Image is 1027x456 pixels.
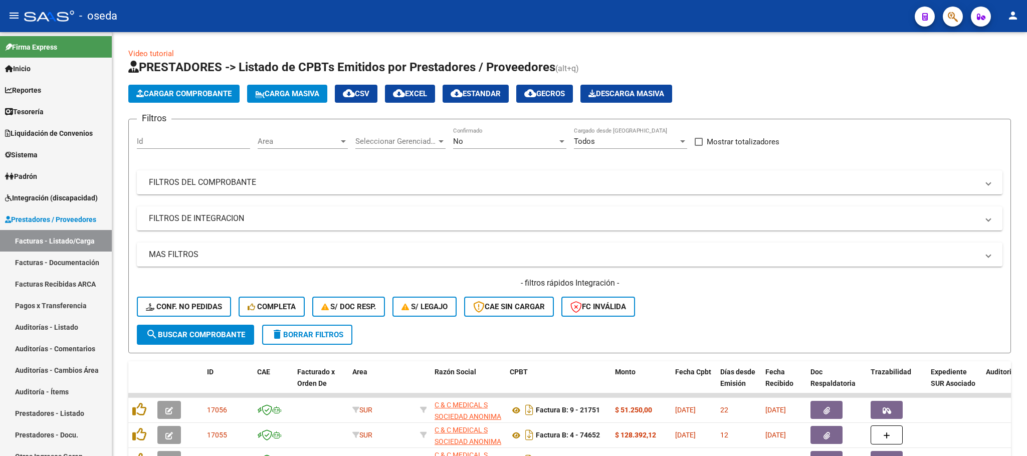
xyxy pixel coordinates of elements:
[128,49,174,58] a: Video tutorial
[506,361,611,405] datatable-header-cell: CPBT
[675,406,696,414] span: [DATE]
[257,368,270,376] span: CAE
[137,243,1002,267] mat-expansion-panel-header: MAS FILTROS
[5,171,37,182] span: Padrón
[137,297,231,317] button: Conf. no pedidas
[611,361,671,405] datatable-header-cell: Monto
[574,137,595,146] span: Todos
[137,325,254,345] button: Buscar Comprobante
[5,128,93,139] span: Liquidación de Convenios
[393,87,405,99] mat-icon: cloud_download
[355,137,437,146] span: Seleccionar Gerenciador
[5,106,44,117] span: Tesorería
[343,87,355,99] mat-icon: cloud_download
[523,402,536,418] i: Descargar documento
[761,361,806,405] datatable-header-cell: Fecha Recibido
[536,406,600,414] strong: Factura B: 9 - 21751
[435,399,502,420] div: 30707174702
[615,406,652,414] strong: $ 51.250,00
[810,368,856,387] span: Doc Respaldatoria
[516,85,573,103] button: Gecros
[931,368,975,387] span: Expediente SUR Asociado
[927,361,982,405] datatable-header-cell: Expediente SUR Asociado
[321,302,376,311] span: S/ Doc Resp.
[570,302,626,311] span: FC Inválida
[385,85,435,103] button: EXCEL
[510,368,528,376] span: CPBT
[453,137,463,146] span: No
[473,302,545,311] span: CAE SIN CARGAR
[707,136,779,148] span: Mostrar totalizadores
[451,89,501,98] span: Estandar
[248,302,296,311] span: Completa
[239,297,305,317] button: Completa
[580,85,672,103] button: Descarga Masiva
[128,60,555,74] span: PRESTADORES -> Listado de CPBTs Emitidos por Prestadores / Proveedores
[352,431,372,439] span: SUR
[765,406,786,414] span: [DATE]
[352,406,372,414] span: SUR
[464,297,554,317] button: CAE SIN CARGAR
[580,85,672,103] app-download-masive: Descarga masiva de comprobantes (adjuntos)
[207,431,227,439] span: 17055
[561,297,635,317] button: FC Inválida
[5,63,31,74] span: Inicio
[993,422,1017,446] iframe: Intercom live chat
[867,361,927,405] datatable-header-cell: Trazabilidad
[335,85,377,103] button: CSV
[615,431,656,439] strong: $ 128.392,12
[247,85,327,103] button: Carga Masiva
[765,368,793,387] span: Fecha Recibido
[149,249,978,260] mat-panel-title: MAS FILTROS
[352,368,367,376] span: Area
[293,361,348,405] datatable-header-cell: Facturado x Orden De
[146,302,222,311] span: Conf. no pedidas
[716,361,761,405] datatable-header-cell: Días desde Emisión
[1007,10,1019,22] mat-icon: person
[401,302,448,311] span: S/ legajo
[588,89,664,98] span: Descarga Masiva
[137,111,171,125] h3: Filtros
[435,424,502,445] div: 30707174702
[524,87,536,99] mat-icon: cloud_download
[149,177,978,188] mat-panel-title: FILTROS DEL COMPROBANTE
[5,42,57,53] span: Firma Express
[765,431,786,439] span: [DATE]
[443,85,509,103] button: Estandar
[137,278,1002,289] h4: - filtros rápidos Integración -
[207,406,227,414] span: 17056
[671,361,716,405] datatable-header-cell: Fecha Cpbt
[262,325,352,345] button: Borrar Filtros
[555,64,579,73] span: (alt+q)
[255,89,319,98] span: Carga Masiva
[79,5,117,27] span: - oseda
[207,368,214,376] span: ID
[435,401,501,420] span: C & C MEDICAL S SOCIEDAD ANONIMA
[431,361,506,405] datatable-header-cell: Razón Social
[137,170,1002,194] mat-expansion-panel-header: FILTROS DEL COMPROBANTE
[203,361,253,405] datatable-header-cell: ID
[806,361,867,405] datatable-header-cell: Doc Respaldatoria
[536,431,600,439] strong: Factura B: 4 - 74652
[146,330,245,339] span: Buscar Comprobante
[451,87,463,99] mat-icon: cloud_download
[5,85,41,96] span: Reportes
[393,89,427,98] span: EXCEL
[146,328,158,340] mat-icon: search
[5,192,98,203] span: Integración (discapacidad)
[348,361,416,405] datatable-header-cell: Area
[720,406,728,414] span: 22
[5,214,96,225] span: Prestadores / Proveedores
[524,89,565,98] span: Gecros
[986,368,1015,376] span: Auditoria
[675,431,696,439] span: [DATE]
[136,89,232,98] span: Cargar Comprobante
[435,368,476,376] span: Razón Social
[271,328,283,340] mat-icon: delete
[149,213,978,224] mat-panel-title: FILTROS DE INTEGRACION
[435,426,501,445] span: C & C MEDICAL S SOCIEDAD ANONIMA
[392,297,457,317] button: S/ legajo
[615,368,636,376] span: Monto
[258,137,339,146] span: Area
[675,368,711,376] span: Fecha Cpbt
